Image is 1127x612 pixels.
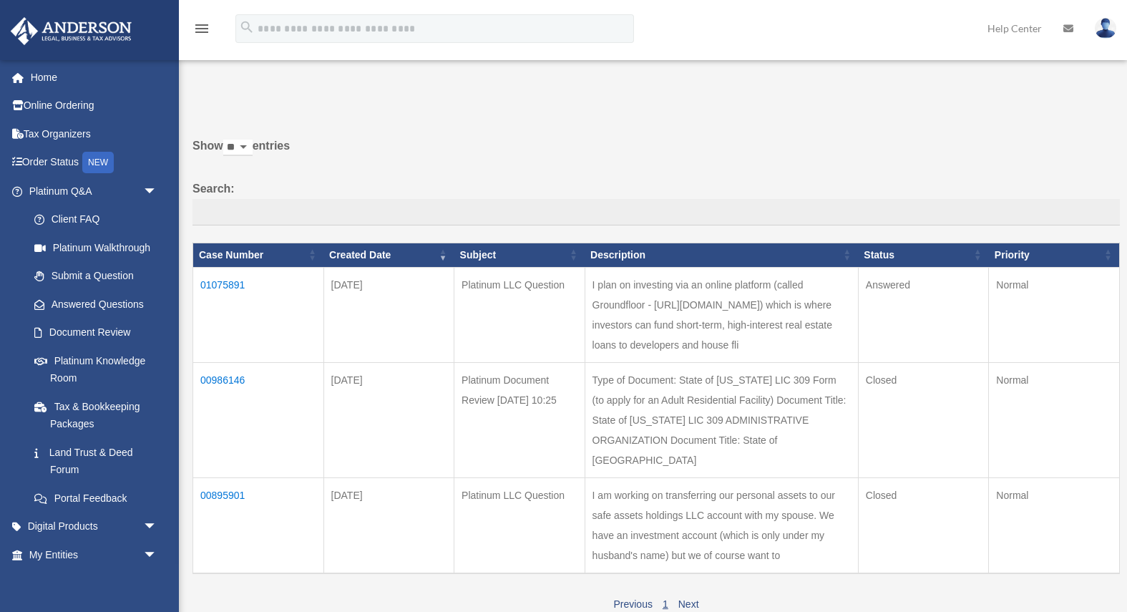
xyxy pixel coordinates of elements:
a: Answered Questions [20,290,165,319]
td: Answered [858,267,989,362]
a: Document Review [20,319,172,347]
th: Status: activate to sort column ascending [858,243,989,268]
td: [DATE] [323,267,454,362]
td: [DATE] [323,362,454,477]
td: 00986146 [193,362,324,477]
th: Priority: activate to sort column ascending [989,243,1120,268]
a: Platinum Walkthrough [20,233,172,262]
label: Search: [192,179,1120,226]
a: Land Trust & Deed Forum [20,438,172,484]
i: menu [193,20,210,37]
a: Tax & Bookkeeping Packages [20,392,172,438]
td: [DATE] [323,477,454,573]
a: Portal Feedback [20,484,172,513]
td: Closed [858,477,989,573]
td: Normal [989,267,1120,362]
a: Tax Organizers [10,120,179,148]
a: Online Ordering [10,92,179,120]
input: Search: [192,199,1120,226]
td: 01075891 [193,267,324,362]
td: Type of Document: State of [US_STATE] LIC 309 Form (to apply for an Adult Residential Facility) D... [585,362,858,477]
a: Home [10,63,179,92]
td: Platinum LLC Question [454,267,585,362]
td: Platinum Document Review [DATE] 10:25 [454,362,585,477]
th: Case Number: activate to sort column ascending [193,243,324,268]
td: Platinum LLC Question [454,477,585,573]
a: Platinum Q&Aarrow_drop_down [10,177,172,205]
a: Platinum Knowledge Room [20,346,172,392]
img: User Pic [1095,18,1116,39]
span: arrow_drop_down [143,540,172,570]
a: Order StatusNEW [10,148,179,178]
th: Description: activate to sort column ascending [585,243,858,268]
th: Subject: activate to sort column ascending [454,243,585,268]
a: Next [678,598,699,610]
span: arrow_drop_down [143,513,172,542]
td: Normal [989,477,1120,573]
td: Normal [989,362,1120,477]
a: My Entitiesarrow_drop_down [10,540,179,569]
span: arrow_drop_down [143,177,172,206]
td: I plan on investing via an online platform (called Groundfloor - [URL][DOMAIN_NAME]) which is whe... [585,267,858,362]
img: Anderson Advisors Platinum Portal [6,17,136,45]
select: Showentries [223,140,253,156]
i: search [239,19,255,35]
a: Client FAQ [20,205,172,234]
th: Created Date: activate to sort column ascending [323,243,454,268]
a: menu [193,25,210,37]
td: 00895901 [193,477,324,573]
a: Previous [613,598,652,610]
a: Digital Productsarrow_drop_down [10,513,179,541]
td: Closed [858,362,989,477]
div: NEW [82,152,114,173]
a: Submit a Question [20,262,172,291]
a: 1 [663,598,668,610]
label: Show entries [192,136,1120,170]
td: I am working on transferring our personal assets to our safe assets holdings LLC account with my ... [585,477,858,573]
